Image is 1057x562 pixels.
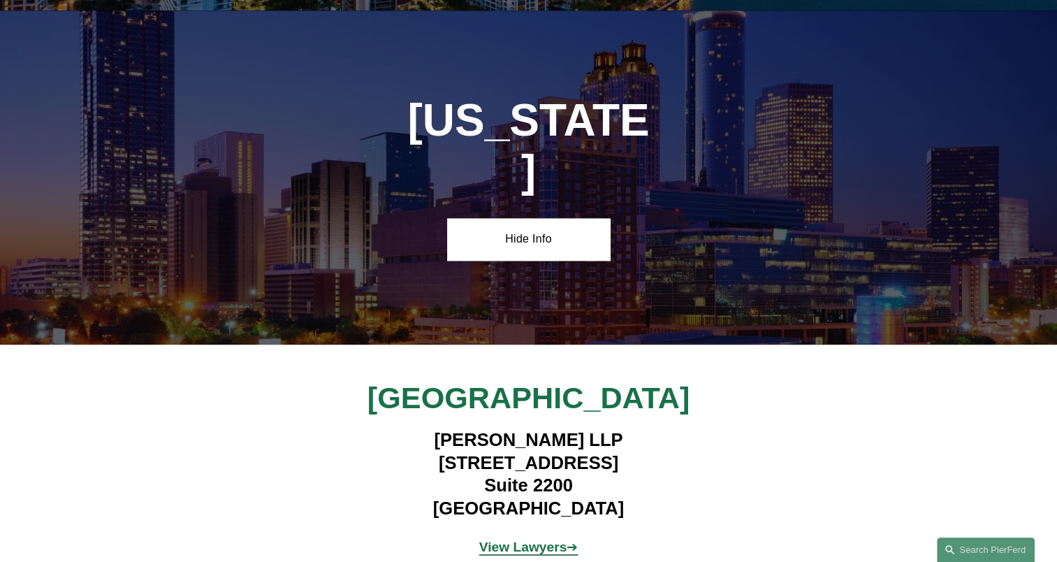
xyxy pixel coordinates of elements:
a: Hide Info [447,218,610,260]
span: ➔ [479,540,578,554]
a: Search this site [937,538,1035,562]
a: View Lawyers➔ [479,540,578,554]
h1: [US_STATE] [407,95,651,197]
h4: [PERSON_NAME] LLP [STREET_ADDRESS] Suite 2200 [GEOGRAPHIC_DATA] [325,428,732,519]
span: [GEOGRAPHIC_DATA] [367,381,690,415]
strong: View Lawyers [479,540,567,554]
